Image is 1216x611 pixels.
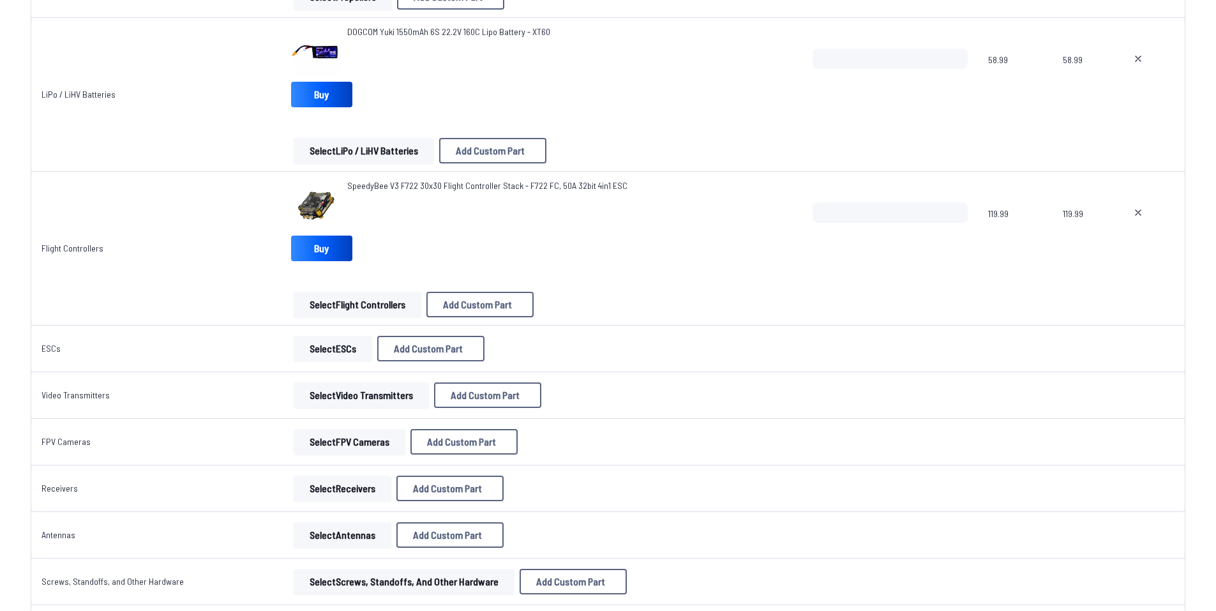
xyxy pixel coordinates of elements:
span: Add Custom Part [536,577,605,587]
button: Add Custom Part [396,476,504,501]
a: SelectFPV Cameras [291,429,408,455]
a: Flight Controllers [41,243,103,253]
a: SpeedyBee V3 F722 30x30 Flight Controller Stack - F722 FC, 50A 32bit 4in1 ESC [347,179,627,192]
span: Add Custom Part [456,146,525,156]
span: DOGCOM Yuki 1550mAh 6S 22.2V 160C Lipo Battery - XT60 [347,26,550,37]
button: Add Custom Part [520,569,627,594]
a: Buy [291,82,352,107]
button: SelectFlight Controllers [294,292,421,317]
button: SelectVideo Transmitters [294,382,429,408]
a: SelectESCs [291,336,375,361]
a: Receivers [41,483,78,494]
button: Add Custom Part [410,429,518,455]
a: LiPo / LiHV Batteries [41,89,116,100]
button: Add Custom Part [434,382,541,408]
img: image [291,26,342,77]
a: SelectFlight Controllers [291,292,424,317]
span: Add Custom Part [394,343,463,354]
a: SelectScrews, Standoffs, and Other Hardware [291,569,517,594]
a: SelectAntennas [291,522,394,548]
button: SelectLiPo / LiHV Batteries [294,138,434,163]
img: image [291,179,342,230]
span: Add Custom Part [427,437,496,447]
a: Buy [291,236,352,261]
button: SelectFPV Cameras [294,429,405,455]
span: 58.99 [1063,49,1102,110]
a: SelectLiPo / LiHV Batteries [291,138,437,163]
span: 119.99 [1063,202,1102,264]
span: 119.99 [988,202,1042,264]
a: Screws, Standoffs, and Other Hardware [41,576,184,587]
button: Add Custom Part [439,138,546,163]
span: 58.99 [988,49,1042,110]
span: Add Custom Part [413,483,482,494]
button: SelectAntennas [294,522,391,548]
button: SelectScrews, Standoffs, and Other Hardware [294,569,514,594]
a: Video Transmitters [41,389,110,400]
a: DOGCOM Yuki 1550mAh 6S 22.2V 160C Lipo Battery - XT60 [347,26,550,38]
a: Antennas [41,529,75,540]
button: SelectReceivers [294,476,391,501]
a: FPV Cameras [41,436,91,447]
a: SelectReceivers [291,476,394,501]
button: SelectESCs [294,336,372,361]
button: Add Custom Part [426,292,534,317]
span: Add Custom Part [413,530,482,540]
a: ESCs [41,343,61,354]
button: Add Custom Part [396,522,504,548]
span: SpeedyBee V3 F722 30x30 Flight Controller Stack - F722 FC, 50A 32bit 4in1 ESC [347,180,627,191]
span: Add Custom Part [451,390,520,400]
span: Add Custom Part [443,299,512,310]
button: Add Custom Part [377,336,484,361]
a: SelectVideo Transmitters [291,382,432,408]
